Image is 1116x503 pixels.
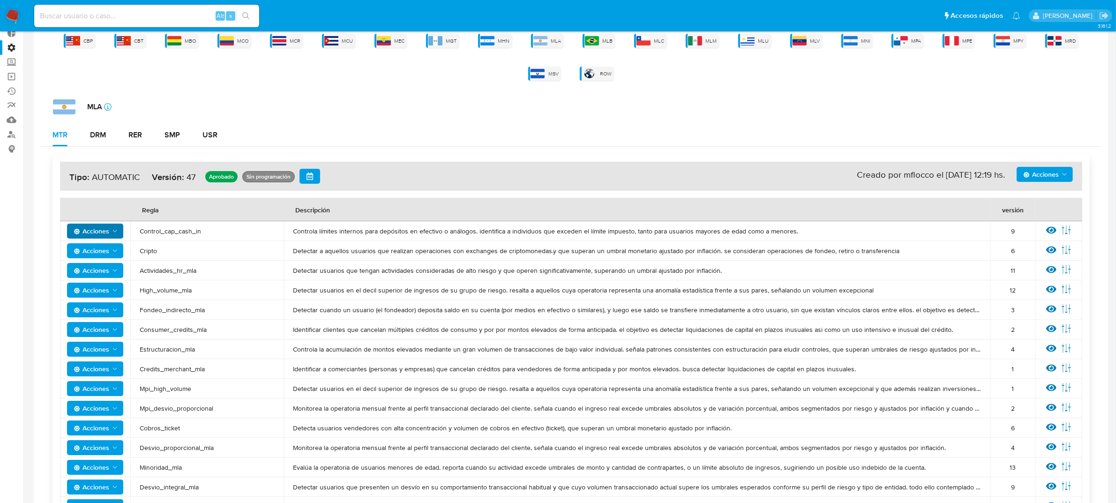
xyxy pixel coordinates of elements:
[1098,22,1111,30] span: 3.161.2
[1043,11,1096,20] p: vladimir.samezuk@mercadolibre.com
[1012,12,1020,20] a: Notificaciones
[217,11,224,20] span: Alt
[34,10,259,22] input: Buscar usuario o caso...
[236,9,255,23] button: search-icon
[1099,11,1109,21] a: Salir
[229,11,232,20] span: s
[951,11,1003,21] span: Accesos rápidos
